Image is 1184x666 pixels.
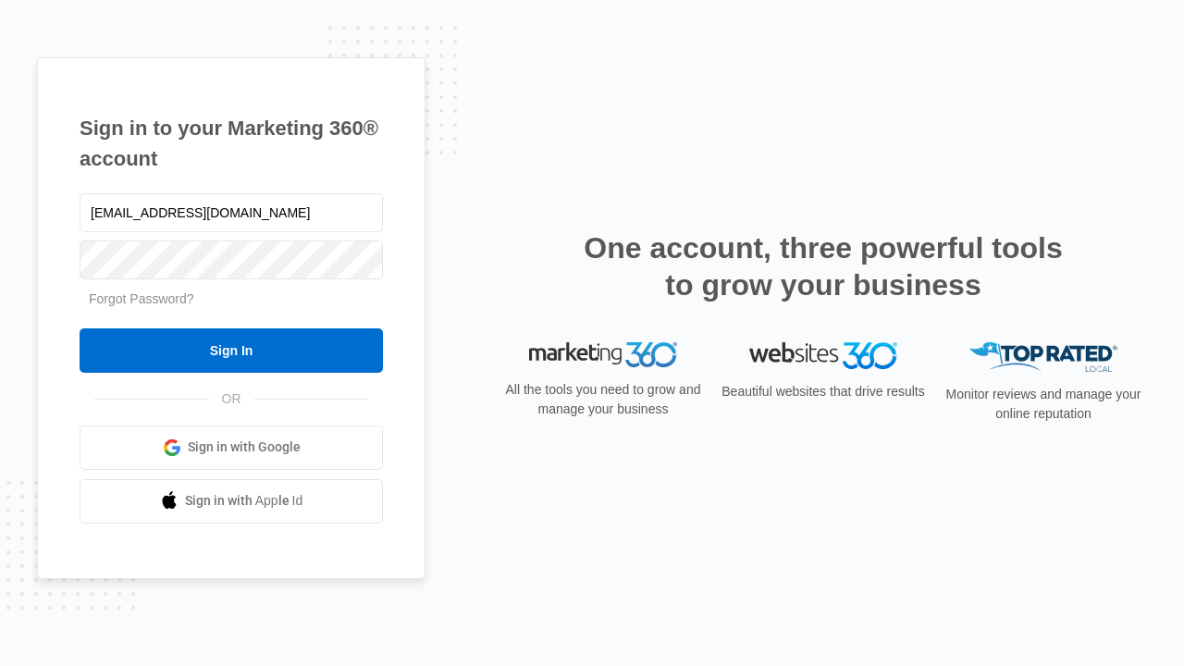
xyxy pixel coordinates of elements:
[499,380,707,419] p: All the tools you need to grow and manage your business
[80,113,383,174] h1: Sign in to your Marketing 360® account
[529,342,677,368] img: Marketing 360
[720,382,927,401] p: Beautiful websites that drive results
[749,342,897,369] img: Websites 360
[80,479,383,524] a: Sign in with Apple Id
[578,229,1068,303] h2: One account, three powerful tools to grow your business
[80,328,383,373] input: Sign In
[89,291,194,306] a: Forgot Password?
[969,342,1117,373] img: Top Rated Local
[80,193,383,232] input: Email
[940,385,1147,424] p: Monitor reviews and manage your online reputation
[209,389,254,409] span: OR
[185,491,303,511] span: Sign in with Apple Id
[188,438,301,457] span: Sign in with Google
[80,425,383,470] a: Sign in with Google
